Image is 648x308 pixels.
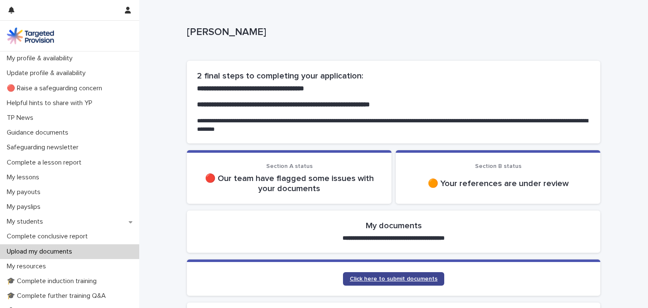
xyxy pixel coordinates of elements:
h2: My documents [366,221,422,231]
p: Upload my documents [3,248,79,256]
p: My payslips [3,203,47,211]
img: M5nRWzHhSzIhMunXDL62 [7,27,54,44]
h2: 2 final steps to completing your application: [197,71,590,81]
p: Complete a lesson report [3,159,88,167]
p: 🔴 Raise a safeguarding concern [3,84,109,92]
p: 🔴 Our team have flagged some issues with your documents [197,173,381,194]
p: 🎓 Complete induction training [3,277,103,285]
p: Guidance documents [3,129,75,137]
p: TP News [3,114,40,122]
p: [PERSON_NAME] [187,26,597,38]
span: Click here to submit documents [350,276,437,282]
p: 🟠 Your references are under review [406,178,590,189]
span: Section A status [266,163,313,169]
a: Click here to submit documents [343,272,444,286]
p: My profile & availability [3,54,79,62]
p: Helpful hints to share with YP [3,99,99,107]
p: Safeguarding newsletter [3,143,85,151]
p: Update profile & availability [3,69,92,77]
p: 🎓 Complete further training Q&A [3,292,113,300]
span: Section B status [475,163,521,169]
p: My students [3,218,50,226]
p: My resources [3,262,53,270]
p: My lessons [3,173,46,181]
p: My payouts [3,188,47,196]
p: Complete conclusive report [3,232,94,240]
